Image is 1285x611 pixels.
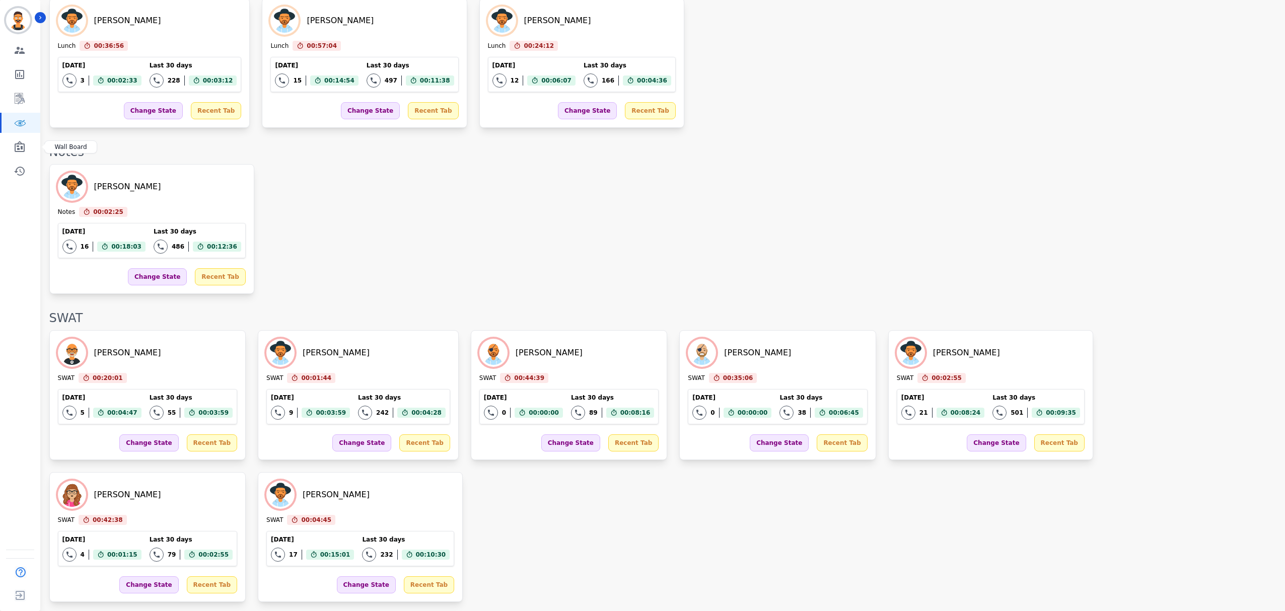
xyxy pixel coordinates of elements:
div: [PERSON_NAME] [94,489,161,501]
div: Change State [337,576,396,593]
div: [DATE] [62,394,141,402]
div: [DATE] [492,61,576,69]
div: [PERSON_NAME] [307,15,374,27]
span: 00:04:28 [411,408,442,418]
img: Avatar [58,7,86,35]
span: 00:00:00 [738,408,768,418]
div: Recent Tab [817,434,867,451]
span: 00:04:36 [637,75,667,86]
span: 00:35:06 [723,373,753,383]
img: Avatar [58,173,86,201]
div: 242 [376,409,389,417]
span: 00:02:55 [198,550,229,560]
div: Recent Tab [187,576,237,593]
div: [PERSON_NAME] [303,347,370,359]
span: 00:42:38 [93,515,123,525]
div: [DATE] [62,227,146,236]
div: Change State [967,434,1026,451]
div: [PERSON_NAME] [724,347,791,359]
div: Recent Tab [191,102,241,119]
div: 12 [511,77,519,85]
div: Change State [128,268,187,285]
div: SWAT [479,374,496,383]
div: [DATE] [901,394,984,402]
div: Change State [124,102,183,119]
div: Last 30 days [154,227,241,236]
div: Last 30 days [571,394,654,402]
img: Bordered avatar [6,8,30,32]
span: 00:02:55 [932,373,962,383]
div: Last 30 days [367,61,454,69]
div: Change State [341,102,400,119]
div: [PERSON_NAME] [94,15,161,27]
div: 4 [81,551,85,559]
div: 3 [81,77,85,85]
div: [DATE] [62,536,141,544]
img: Avatar [688,339,716,367]
span: 00:10:30 [416,550,446,560]
div: Last 30 days [584,61,671,69]
div: Notes [58,208,76,217]
div: 232 [380,551,393,559]
div: 166 [602,77,614,85]
div: 497 [385,77,397,85]
img: Avatar [488,7,516,35]
div: 89 [589,409,598,417]
span: 00:08:16 [620,408,651,418]
div: 228 [168,77,180,85]
span: 00:44:39 [514,373,544,383]
div: 16 [81,243,89,251]
div: Last 30 days [150,61,237,69]
span: 00:12:36 [207,242,237,252]
img: Avatar [266,481,295,509]
div: Last 30 days [358,394,446,402]
span: 00:18:03 [111,242,141,252]
span: 00:00:00 [529,408,559,418]
div: Recent Tab [187,434,237,451]
div: [PERSON_NAME] [94,347,161,359]
div: Last 30 days [779,394,863,402]
div: 9 [289,409,293,417]
div: SWAT [897,374,913,383]
div: SWAT [58,374,75,383]
div: 21 [919,409,928,417]
div: [DATE] [692,394,771,402]
div: Recent Tab [404,576,454,593]
span: 00:03:12 [203,75,233,86]
div: 17 [289,551,298,559]
span: 00:14:54 [324,75,354,86]
div: Recent Tab [195,268,245,285]
span: 00:09:35 [1046,408,1076,418]
div: 15 [293,77,302,85]
div: Change State [119,434,178,451]
div: Change State [541,434,600,451]
div: 486 [172,243,184,251]
span: 00:36:56 [94,41,124,51]
div: Recent Tab [399,434,450,451]
img: Avatar [58,339,86,367]
span: 00:01:44 [301,373,331,383]
div: [PERSON_NAME] [524,15,591,27]
div: SWAT [266,516,283,525]
div: [DATE] [271,536,354,544]
div: 0 [710,409,715,417]
div: [DATE] [275,61,358,69]
img: Avatar [270,7,299,35]
span: 00:02:33 [107,75,137,86]
div: SWAT [688,374,704,383]
span: 00:57:04 [307,41,337,51]
div: Lunch [488,42,506,51]
span: 00:02:25 [93,207,123,217]
div: 79 [168,551,176,559]
span: 00:01:15 [107,550,137,560]
span: 00:04:47 [107,408,137,418]
div: 55 [168,409,176,417]
div: 501 [1011,409,1023,417]
div: SWAT [266,374,283,383]
div: Last 30 days [150,394,233,402]
div: Recent Tab [408,102,458,119]
div: [PERSON_NAME] [516,347,583,359]
span: 00:08:24 [951,408,981,418]
div: 38 [798,409,806,417]
div: [DATE] [271,394,350,402]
